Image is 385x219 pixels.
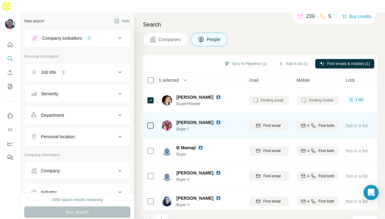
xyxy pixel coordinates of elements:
[41,189,57,195] div: Industry
[5,67,15,78] button: Enrich CSV
[143,20,377,29] h4: Search
[25,86,130,101] button: Seniority
[162,171,172,181] img: Avatar
[176,177,228,182] span: Buyer II
[364,185,379,200] div: Open Intercom Messenger
[263,123,281,128] span: Find email
[263,173,281,179] span: Find email
[342,12,371,21] button: Buy credits
[247,146,289,156] button: Find email
[162,121,172,131] img: Avatar
[41,112,64,118] div: Department
[346,199,368,204] span: Not in a list
[25,65,130,80] button: Job title1
[41,133,75,140] div: Personal location
[24,18,44,24] div: New search
[216,196,221,201] img: LinkedIn logo
[346,77,355,83] span: Lists
[263,198,281,204] span: Find email
[297,197,338,206] button: Find both
[176,94,213,100] span: [PERSON_NAME]
[327,61,370,67] span: Find emails & mobiles (1)
[247,197,289,206] button: Find email
[216,120,221,125] img: LinkedIn logo
[318,148,334,154] span: Find both
[216,170,221,175] img: LinkedIn logo
[297,146,338,156] button: Find both
[176,119,213,126] span: [PERSON_NAME]
[5,81,15,92] button: My lists
[41,91,58,97] div: Seniority
[216,95,221,100] img: LinkedIn logo
[5,19,15,29] img: Avatar
[5,152,15,163] button: Feedback
[5,39,15,50] button: Quick start
[162,95,172,105] img: Avatar
[25,129,130,144] button: Personal location
[247,77,258,83] span: Email
[346,123,368,128] span: Not in a list
[41,69,56,75] div: Job title
[263,148,281,154] span: Find email
[220,59,271,68] button: Sync to Pipedrive (1)
[5,53,15,64] button: Search
[42,35,82,41] div: Company lookalikes
[207,36,221,43] span: People
[86,35,93,41] div: 1
[318,198,334,204] span: Find both
[297,171,338,181] button: Find both
[158,36,181,43] span: Companies
[60,69,67,75] div: 1
[176,101,228,107] span: Buyer/Planner
[5,138,15,149] button: Dashboard
[297,121,338,130] button: Find both
[110,16,134,26] button: Hide
[52,197,103,203] div: 1990 search results remaining
[176,145,196,151] span: B Mamaji
[297,77,310,83] span: Mobile
[176,170,213,176] span: [PERSON_NAME]
[329,13,331,20] p: 5
[355,97,363,103] span: 1 list
[162,196,172,206] img: Avatar
[159,77,179,83] span: 1 selected
[346,174,368,179] span: Not in a list
[24,54,130,59] p: Personal information
[25,31,130,46] button: Company lookalikes1
[198,145,203,150] img: LinkedIn logo
[25,108,130,123] button: Department
[176,202,228,208] span: Buyer II
[306,13,315,20] p: 239
[247,121,289,130] button: Find email
[318,123,334,128] span: Find both
[176,151,211,157] span: Buyer
[24,152,130,158] p: Company information
[315,59,374,68] button: Find emails & mobiles (1)
[274,59,313,68] button: Add to list (1)
[318,173,334,179] span: Find both
[5,124,15,135] button: Use Surfe API
[176,126,228,132] span: Buyer I
[346,148,368,153] span: Not in a list
[41,168,60,174] div: Company
[25,185,130,200] button: Industry
[5,110,15,121] button: Use Surfe on LinkedIn
[25,163,130,178] button: Company
[162,146,172,156] img: Avatar
[176,195,213,201] span: [PERSON_NAME]
[247,171,289,181] button: Find email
